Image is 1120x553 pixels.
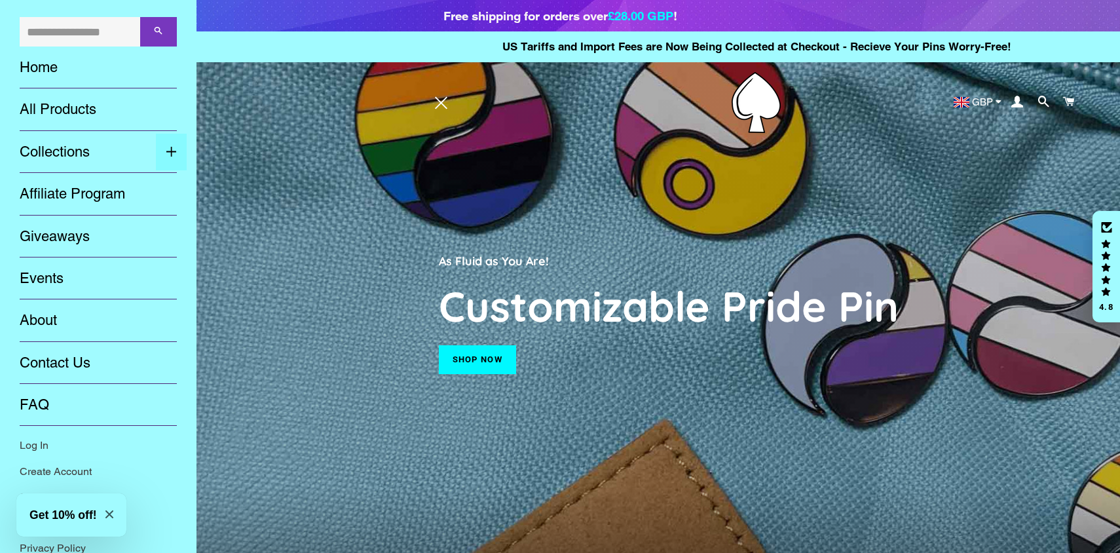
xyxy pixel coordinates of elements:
a: Events [10,257,187,299]
a: All Products [10,88,187,130]
a: Log In [10,432,187,458]
a: Search [10,484,187,510]
div: 4.8 [1098,303,1114,311]
span: £28.00 GBP [608,9,673,23]
h2: Customizable Pride Pin [439,280,1075,332]
p: As Fluid as You Are! [439,252,1075,270]
a: Contact Us [10,342,187,384]
a: FAQ [10,384,187,426]
div: Free shipping for orders over ! [443,7,677,25]
a: Shop now [439,345,516,374]
a: Home [10,47,187,88]
a: Collections [10,131,156,173]
a: Terms of Service [10,510,187,535]
span: GBP [972,97,993,107]
input: Search our store [20,17,140,47]
a: Create Account [10,459,187,484]
a: Affiliate Program [10,173,187,215]
img: Pin-Ace [732,72,781,133]
a: Giveaways [10,216,187,257]
a: About [10,299,187,341]
div: Click to open Judge.me floating reviews tab [1092,211,1120,322]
